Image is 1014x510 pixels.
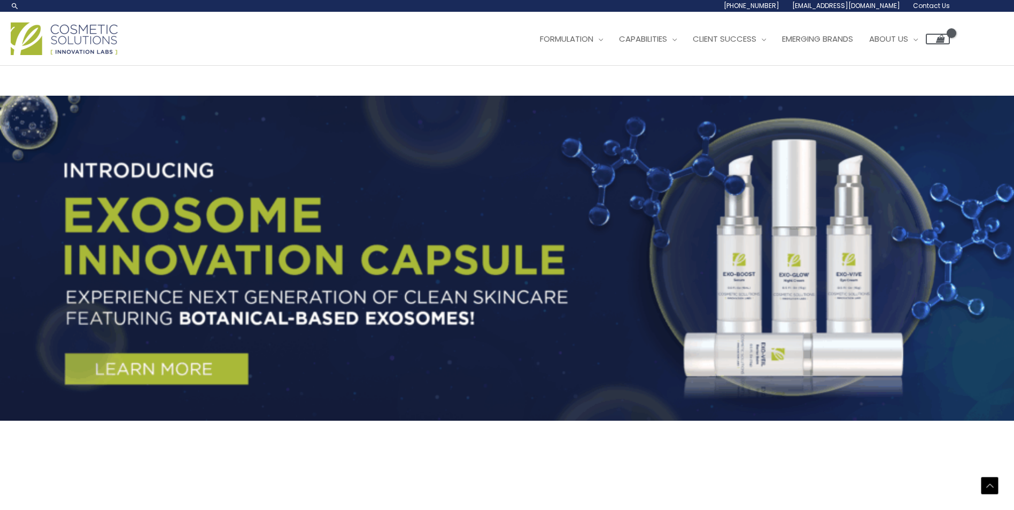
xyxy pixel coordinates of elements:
a: Formulation [532,23,611,55]
a: About Us [861,23,926,55]
a: Client Success [685,23,774,55]
a: Capabilities [611,23,685,55]
span: Formulation [540,33,593,44]
span: [EMAIL_ADDRESS][DOMAIN_NAME] [792,1,900,10]
span: Capabilities [619,33,667,44]
nav: Site Navigation [524,23,950,55]
span: Contact Us [913,1,950,10]
span: Client Success [693,33,756,44]
a: View Shopping Cart, empty [926,34,950,44]
span: Emerging Brands [782,33,853,44]
img: Cosmetic Solutions Logo [11,22,118,55]
span: About Us [869,33,908,44]
span: [PHONE_NUMBER] [724,1,779,10]
a: Emerging Brands [774,23,861,55]
a: Search icon link [11,2,19,10]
